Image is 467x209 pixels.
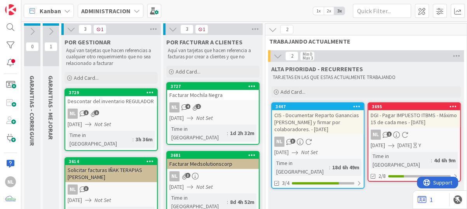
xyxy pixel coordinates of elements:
[371,141,385,149] span: [DATE]
[281,88,305,95] span: Add Card...
[274,148,289,156] span: [DATE]
[353,4,411,18] input: Quick Filter...
[65,158,157,165] div: 3614
[185,173,190,178] span: 3
[84,110,89,115] span: 1
[334,7,345,15] span: 3x
[290,139,295,144] span: 3
[169,171,179,181] div: NL
[64,38,111,46] span: POR GESTIONAR
[81,7,131,15] b: ADMINISTRACION
[65,96,157,106] div: Descontar del inventario REGULADOR
[228,129,256,137] div: 1d 2h 32m
[65,89,157,106] div: 3729Descontar del inventario REGULADOR
[330,163,361,172] div: 18d 6h 49m
[167,90,259,100] div: Facturar Mochila Negra
[65,109,157,119] div: NL
[166,38,242,46] span: POR FACTURAR A CLIENTES
[196,183,213,190] i: Not Set
[168,47,258,60] p: Aquí van tarjetas que hacen referencia a facturas por crear a clientes y que no
[68,184,78,195] div: NL
[272,137,364,147] div: NL
[378,172,386,180] span: 2/8
[65,89,157,96] div: 3729
[66,47,156,67] p: Aquí van tarjetas que hacen referencias a cualquier otro requerimiento que no sea relacionado a f...
[195,25,208,34] span: 1
[167,152,259,169] div: 3681Facturar Medsolutionscorp
[74,74,99,81] span: Add Card...
[301,149,318,156] i: Not Set
[69,90,157,95] div: 3729
[313,7,324,15] span: 1x
[167,152,259,159] div: 3681
[65,184,157,195] div: NL
[16,1,35,11] span: Support
[94,197,111,204] i: Not Set
[132,135,134,144] span: :
[47,76,55,140] span: GARANTIAS - MEJORAR
[371,152,431,169] div: Time in [GEOGRAPHIC_DATA]
[302,52,312,56] div: Min 0
[275,104,364,109] div: 3447
[185,104,190,109] span: 4
[418,195,433,204] a: 1
[40,6,61,16] span: Kanban
[273,74,459,81] p: TARJETAS EN LAS QUE ESTAS ACTUALMENTE TRABAJANDO
[368,130,460,140] div: NL
[368,103,460,110] div: 3695
[329,163,330,172] span: :
[368,102,461,182] a: 3695DGI - Pagar IMPUESTO ITBMS - Máximo 15 de cada mes - [DATE]NL[DATE][DATE]YTime in [GEOGRAPHIC...
[68,109,78,119] div: NL
[196,114,213,121] i: Not Set
[274,159,329,176] div: Time in [GEOGRAPHIC_DATA]
[176,68,200,75] span: Add Card...
[167,102,259,112] div: NL
[397,141,412,149] span: [DATE]
[5,4,16,15] img: Visit kanbanzone.com
[418,141,421,149] div: Y
[69,159,157,164] div: 3614
[269,37,457,45] span: TRABAJANDO ACTUALMENTE
[167,171,259,181] div: NL
[166,82,260,145] a: 3727Facturar Mochila NegraNL[DATE]Not SetTime in [GEOGRAPHIC_DATA]:1d 2h 32m
[84,186,89,191] span: 3
[169,125,227,142] div: Time in [GEOGRAPHIC_DATA]
[196,104,201,109] span: 2
[324,7,334,15] span: 2x
[180,25,193,34] span: 3
[282,179,289,187] span: 3/4
[285,51,298,61] span: 2
[387,132,392,137] span: 1
[271,102,364,189] a: 3447CIS - Documentar Reparto Ganancias [PERSON_NAME] y firmar por colaboradores. - [DATE]NL[DATE]...
[171,84,259,89] div: 3727
[272,110,364,134] div: CIS - Documentar Reparto Ganancias [PERSON_NAME] y firmar por colaboradores. - [DATE]
[68,131,132,148] div: Time in [GEOGRAPHIC_DATA]
[5,176,16,187] div: NL
[44,42,58,51] span: 1
[171,153,259,158] div: 3681
[94,121,111,128] i: Not Set
[432,156,458,165] div: 4d 6h 9m
[78,25,92,34] span: 3
[68,196,82,204] span: [DATE]
[68,120,82,128] span: [DATE]
[64,88,158,151] a: 3729Descontar del inventario REGULADORNL[DATE]Not SetTime in [GEOGRAPHIC_DATA]:3h 36m
[5,194,16,205] img: avatar
[274,137,284,147] div: NL
[169,183,184,191] span: [DATE]
[93,25,106,34] span: 1
[94,110,99,115] span: 1
[371,130,381,140] div: NL
[302,56,312,60] div: Max 3
[227,129,228,137] span: :
[271,65,363,73] span: ALTA PRIORIDAD - RECURRENTES
[65,165,157,182] div: Solicitar facturas IÑAK TERAPIAS [PERSON_NAME]
[167,159,259,169] div: Facturar Medsolutionscorp
[228,198,256,206] div: 8d 4h 52m
[272,103,364,134] div: 3447CIS - Documentar Reparto Ganancias [PERSON_NAME] y firmar por colaboradores. - [DATE]
[65,158,157,182] div: 3614Solicitar facturas IÑAK TERAPIAS [PERSON_NAME]
[169,114,184,122] span: [DATE]
[26,42,39,51] span: 0
[272,103,364,110] div: 3447
[368,110,460,127] div: DGI - Pagar IMPUESTO ITBMS - Máximo 15 de cada mes - [DATE]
